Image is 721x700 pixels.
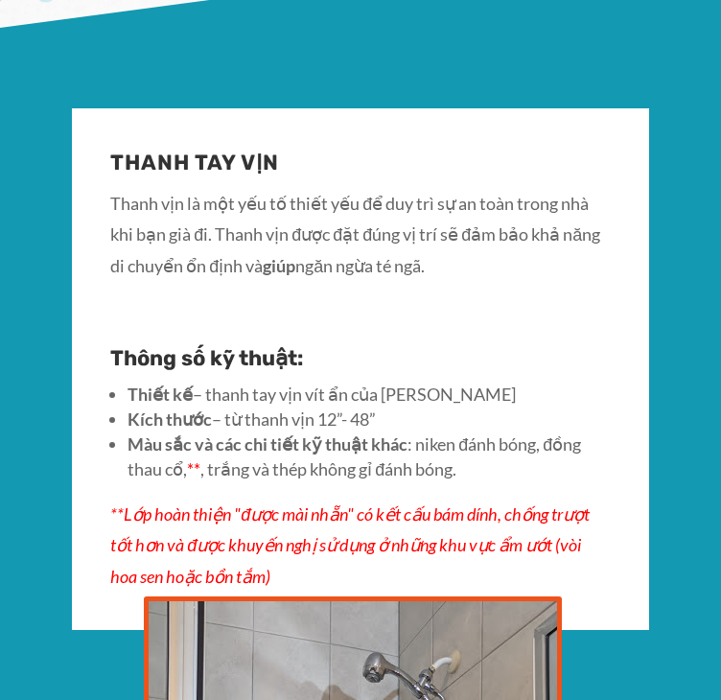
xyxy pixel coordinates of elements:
[128,384,193,405] font: Thiết kế
[295,255,425,276] font: ngăn ngừa té ngã.
[110,193,600,276] font: Thanh vịn là một yếu tố thiết yếu để duy trì sự an toàn trong nhà khi bạn già đi. Thanh vịn được ...
[128,433,407,455] font: Màu sắc và các chi tiết kỹ thuật khác
[110,345,303,371] font: Thông số kỹ thuật:
[200,458,456,479] font: , trắng và thép không gỉ đánh bóng.
[128,408,212,430] font: Kích thước
[212,408,376,430] font: – từ thanh vịn 12”- 48”
[128,433,581,479] font: : niken đánh bóng, đồng thau cổ,
[110,503,590,587] font: **Lớp hoàn thiện "được mài nhẵn" có kết cấu bám dính, chống trượt tốt hơn và được khuyến nghị sử ...
[263,255,295,276] font: giúp
[193,384,516,405] font: – thanh tay vịn vít ẩn của [PERSON_NAME]
[110,150,279,175] font: THANH TAY VỊN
